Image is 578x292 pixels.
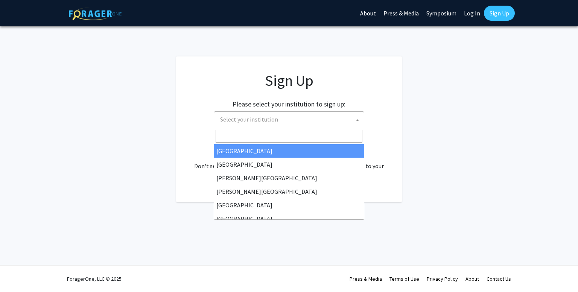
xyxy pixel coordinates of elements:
[214,158,364,171] li: [GEOGRAPHIC_DATA]
[67,266,122,292] div: ForagerOne, LLC © 2025
[214,185,364,198] li: [PERSON_NAME][GEOGRAPHIC_DATA]
[69,7,122,20] img: ForagerOne Logo
[216,130,362,143] input: Search
[191,71,387,90] h1: Sign Up
[484,6,515,21] a: Sign Up
[191,143,387,179] div: Already have an account? . Don't see your institution? about bringing ForagerOne to your institut...
[350,275,382,282] a: Press & Media
[220,116,278,123] span: Select your institution
[214,212,364,225] li: [GEOGRAPHIC_DATA]
[214,111,364,128] span: Select your institution
[465,275,479,282] a: About
[214,144,364,158] li: [GEOGRAPHIC_DATA]
[214,198,364,212] li: [GEOGRAPHIC_DATA]
[389,275,419,282] a: Terms of Use
[217,112,364,127] span: Select your institution
[427,275,458,282] a: Privacy Policy
[233,100,345,108] h2: Please select your institution to sign up:
[214,171,364,185] li: [PERSON_NAME][GEOGRAPHIC_DATA]
[487,275,511,282] a: Contact Us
